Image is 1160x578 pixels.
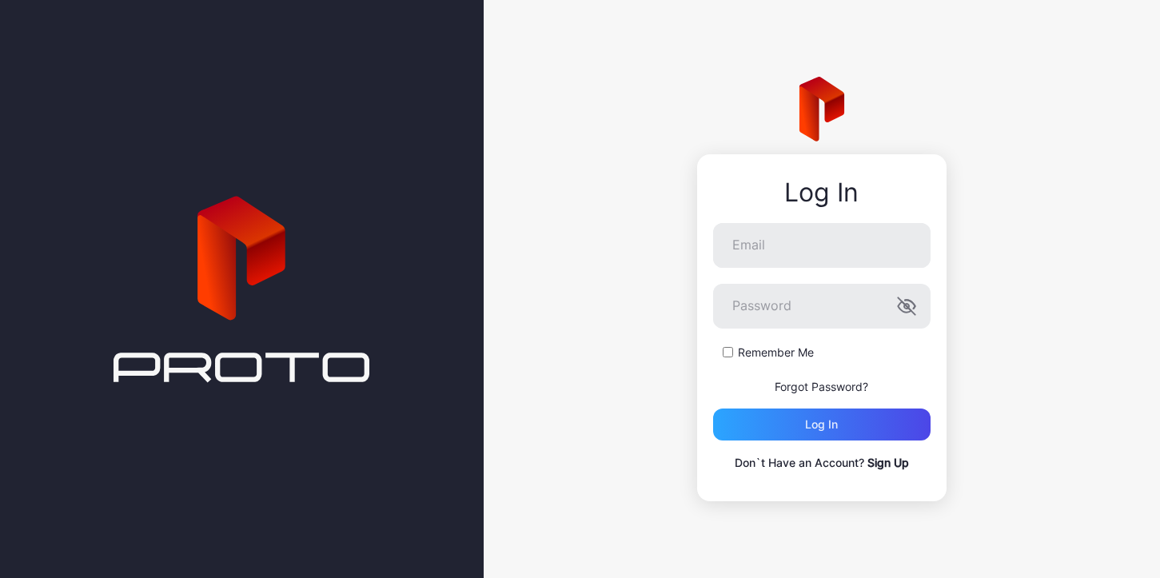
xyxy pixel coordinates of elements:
p: Don`t Have an Account? [713,453,931,472]
div: Log In [713,178,931,207]
a: Sign Up [867,456,909,469]
a: Forgot Password? [775,380,868,393]
button: Log in [713,409,931,440]
button: Password [897,297,916,316]
div: Log in [805,418,838,431]
input: Password [713,284,931,329]
input: Email [713,223,931,268]
label: Remember Me [738,345,814,361]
